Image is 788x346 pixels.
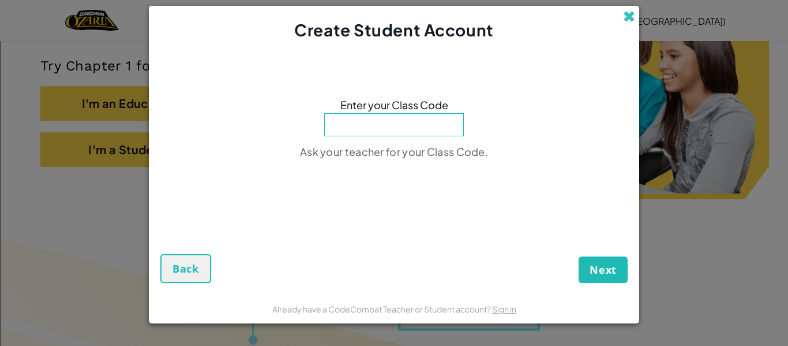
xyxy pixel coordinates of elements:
div: Sort New > Old [5,15,783,25]
div: Move To ... [5,77,783,88]
span: Create Student Account [294,20,493,40]
button: Back [160,254,211,283]
div: Sign out [5,57,783,67]
div: Rename [5,67,783,77]
span: Next [590,263,617,277]
div: Move To ... [5,25,783,36]
span: Enter your Class Code [340,96,448,113]
div: Options [5,46,783,57]
button: Next [579,256,628,283]
a: Sign in [492,304,516,314]
span: Back [172,262,199,276]
div: Sort A > Z [5,5,783,15]
span: Ask your teacher for your Class Code. [300,145,488,158]
span: Already have a CodeCombat Teacher or Student account? [272,304,492,314]
div: Delete [5,36,783,46]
